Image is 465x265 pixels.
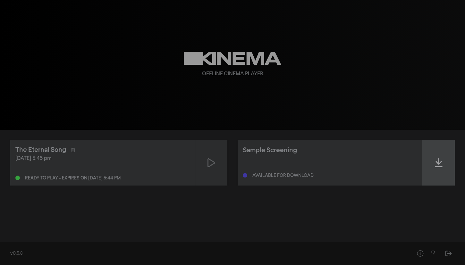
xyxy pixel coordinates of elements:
div: Sample Screening [243,145,297,155]
button: Sign Out [442,247,455,260]
div: Ready to play - expires on [DATE] 5:44 pm [25,176,121,180]
button: Help [427,247,439,260]
div: The Eternal Song [15,145,66,155]
div: v0.5.8 [10,250,401,257]
div: Available for download [252,173,314,178]
div: [DATE] 5:45 pm [15,155,190,162]
button: Help [414,247,427,260]
div: Offline Cinema Player [202,70,263,78]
